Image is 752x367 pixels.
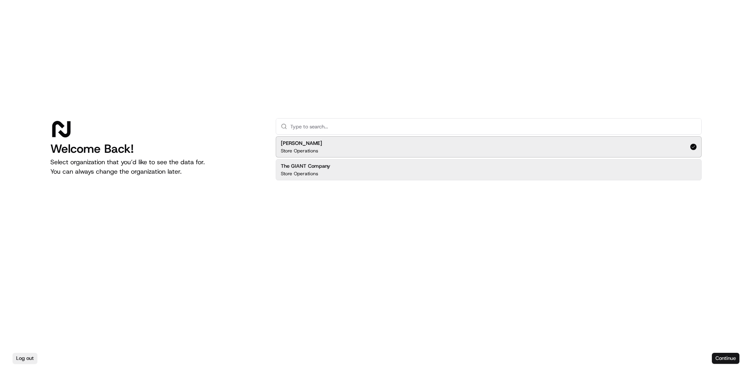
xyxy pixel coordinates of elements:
[276,135,702,182] div: Suggestions
[281,171,318,177] p: Store Operations
[281,140,322,147] h2: [PERSON_NAME]
[13,353,37,364] button: Log out
[712,353,739,364] button: Continue
[290,119,697,134] input: Type to search...
[281,148,318,154] p: Store Operations
[50,142,263,156] h1: Welcome Back!
[281,163,330,170] h2: The GIANT Company
[50,158,263,176] p: Select organization that you’d like to see the data for. You can always change the organization l...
